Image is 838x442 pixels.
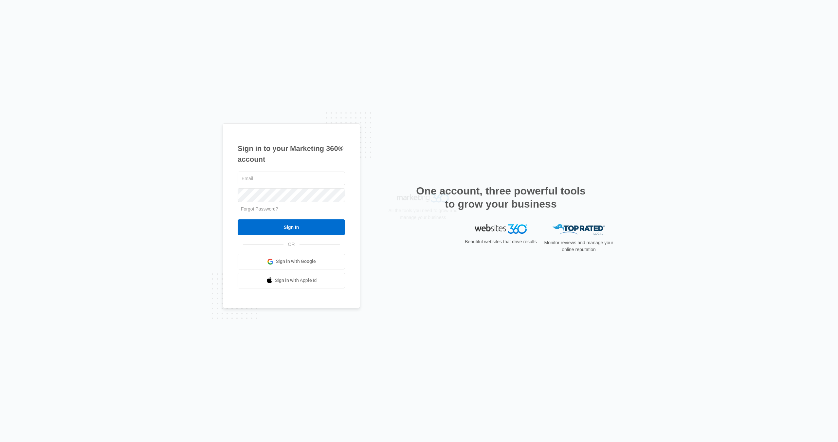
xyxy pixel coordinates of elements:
span: OR [283,241,300,248]
p: All the tools you need to grow and manage your business [386,238,460,251]
span: Sign in with Google [276,258,316,265]
img: Top Rated Local [553,224,605,235]
input: Email [238,172,345,185]
input: Sign In [238,219,345,235]
span: Sign in with Apple Id [275,277,317,284]
a: Sign in with Google [238,254,345,269]
p: Monitor reviews and manage your online reputation [542,239,615,253]
img: Websites 360 [475,224,527,234]
p: Beautiful websites that drive results [464,238,537,245]
a: Forgot Password? [241,206,278,212]
h2: One account, three powerful tools to grow your business [414,184,588,211]
a: Sign in with Apple Id [238,273,345,288]
h1: Sign in to your Marketing 360® account [238,143,345,165]
img: Marketing 360 [397,224,449,233]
